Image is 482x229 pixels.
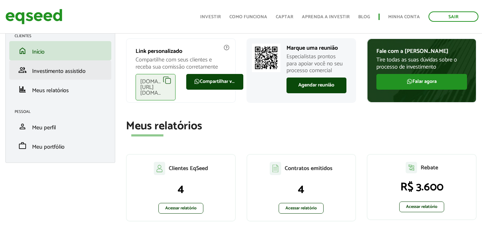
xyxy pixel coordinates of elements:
[254,182,349,196] p: 4
[136,56,226,70] p: Compartilhe com seus clientes e receba sua comissão corretamente
[15,66,106,74] a: groupInvestimento assistido
[285,165,333,172] p: Contratos emitidos
[286,78,347,93] a: Agendar reunião
[421,164,438,171] p: Rebate
[9,41,111,60] li: Início
[18,141,27,150] span: work
[200,15,221,19] a: Investir
[376,74,467,90] a: Falar agora
[376,48,467,55] p: Fale com a [PERSON_NAME]
[154,162,165,175] img: agent-clientes.svg
[399,201,444,212] a: Acessar relatório
[15,85,106,94] a: financeMeus relatórios
[358,15,370,19] a: Blog
[9,60,111,80] li: Investimento assistido
[302,15,350,19] a: Aprenda a investir
[134,182,228,196] p: 4
[186,74,243,90] a: Compartilhar via WhatsApp
[32,142,65,152] span: Meu portfólio
[15,46,106,55] a: homeInício
[252,44,280,72] img: Marcar reunião com consultor
[9,117,111,136] li: Meu perfil
[126,120,477,133] h2: Meus relatórios
[406,162,417,173] img: agent-relatorio.svg
[32,123,56,133] span: Meu perfil
[9,136,111,155] li: Meu portfólio
[32,66,86,76] span: Investimento assistido
[169,165,208,172] p: Clientes EqSeed
[15,34,111,38] h2: Clientes
[276,15,293,19] a: Captar
[15,110,111,114] h2: Pessoal
[18,66,27,74] span: group
[376,56,467,70] p: Tire todas as suas dúvidas sobre o processo de investimento
[18,122,27,131] span: person
[136,74,176,100] div: [DOMAIN_NAME][URL][DOMAIN_NAME]
[223,44,230,51] img: agent-meulink-info2.svg
[32,86,69,95] span: Meus relatórios
[15,122,106,131] a: personMeu perfil
[428,11,478,22] a: Sair
[18,46,27,55] span: home
[286,53,347,74] p: Especialistas prontos para apoiar você no seu processo comercial
[388,15,420,19] a: Minha conta
[18,85,27,94] span: finance
[407,79,412,84] img: FaWhatsapp.svg
[286,45,347,51] p: Marque uma reunião
[32,47,45,57] span: Início
[375,180,469,194] p: R$ 3.600
[9,80,111,99] li: Meus relatórios
[5,7,62,26] img: EqSeed
[279,203,324,214] a: Acessar relatório
[229,15,267,19] a: Como funciona
[194,79,200,84] img: FaWhatsapp.svg
[270,162,281,175] img: agent-contratos.svg
[136,48,226,55] p: Link personalizado
[158,203,203,214] a: Acessar relatório
[15,141,106,150] a: workMeu portfólio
